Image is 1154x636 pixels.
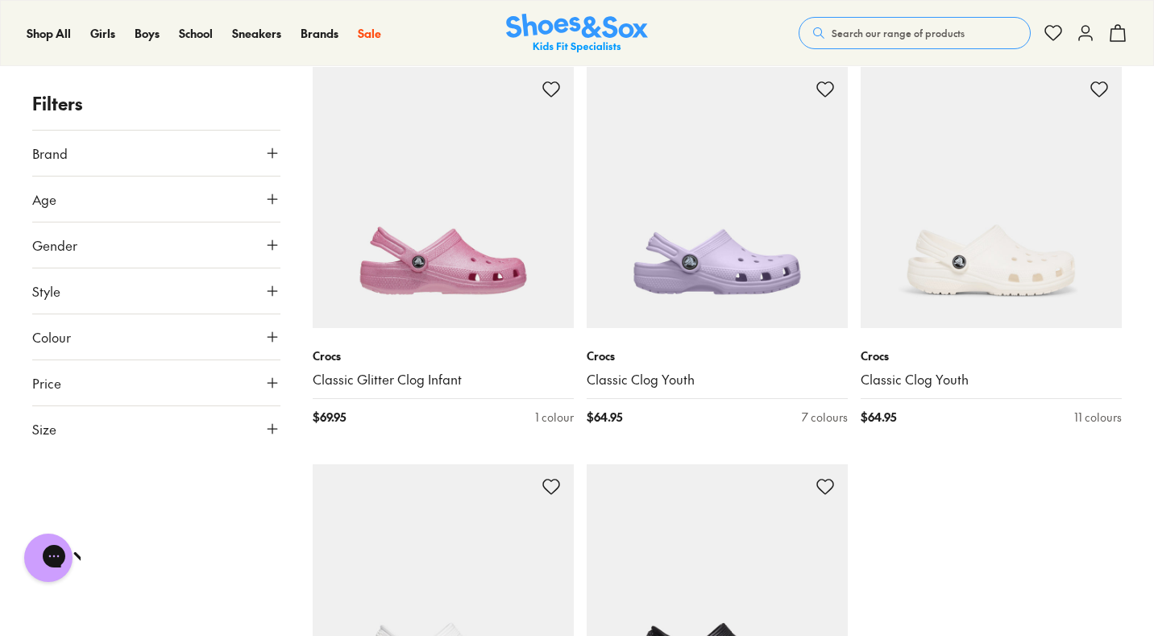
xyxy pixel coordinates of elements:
span: Boys [135,25,160,41]
a: Sale [358,25,381,42]
span: $ 69.95 [313,409,346,426]
button: Price [32,360,280,405]
span: $ 64.95 [861,409,896,426]
a: Sneakers [232,25,281,42]
div: 1 colour [535,409,574,426]
button: Colour [32,314,280,360]
span: Search our range of products [832,26,965,40]
span: Girls [90,25,115,41]
span: Age [32,189,56,209]
a: Shoes & Sox [506,14,648,53]
p: Crocs [587,347,848,364]
a: School [179,25,213,42]
button: Search our range of products [799,17,1031,49]
span: School [179,25,213,41]
span: Price [32,373,61,393]
span: Size [32,419,56,439]
a: Boys [135,25,160,42]
span: Gender [32,235,77,255]
span: $ 64.95 [587,409,622,426]
a: Classic Clog Youth [587,371,848,389]
p: Crocs [313,347,574,364]
a: Classic Clog Youth [861,371,1122,389]
span: Sneakers [232,25,281,41]
span: Brands [301,25,338,41]
span: Brand [32,143,68,163]
a: Girls [90,25,115,42]
a: Shop All [27,25,71,42]
button: Size [32,406,280,451]
iframe: Gorgias live chat messenger [16,528,81,588]
button: Brand [32,131,280,176]
a: Brands [301,25,338,42]
img: SNS_Logo_Responsive.svg [506,14,648,53]
div: 11 colours [1074,409,1122,426]
button: Age [32,177,280,222]
p: Filters [32,90,280,117]
span: Style [32,281,60,301]
span: Colour [32,327,71,347]
p: Crocs [861,347,1122,364]
button: Style [32,268,280,314]
span: Shop All [27,25,71,41]
div: 7 colours [802,409,848,426]
span: Sale [358,25,381,41]
button: Gender [32,222,280,268]
a: Classic Glitter Clog Infant [313,371,574,389]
